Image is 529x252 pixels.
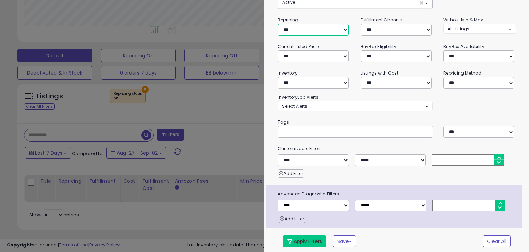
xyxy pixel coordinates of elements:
small: Customizable Filters [272,145,521,153]
small: BuyBox Eligibility [361,43,396,49]
small: Repricing [278,17,298,23]
small: Fulfillment Channel [361,17,403,23]
small: Tags [272,118,521,126]
small: Repricing Method [443,70,481,76]
span: Advanced Diagnostic Filters [272,190,522,198]
small: Inventory [278,70,298,76]
button: Save [333,235,356,247]
button: Apply Filters [283,235,326,247]
button: Add Filter [279,215,305,223]
span: Select Alerts [282,103,307,109]
button: Select Alerts [278,101,432,111]
button: All Listings [443,24,516,34]
small: BuyBox Availability [443,43,484,49]
span: All Listings [448,26,469,32]
button: Add Filter [278,169,304,178]
small: InventoryLab Alerts [278,94,318,100]
small: Current Listed Price [278,43,318,49]
button: Clear All [483,235,511,247]
small: Without Min & Max [443,17,483,23]
small: Listings with Cost [361,70,398,76]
